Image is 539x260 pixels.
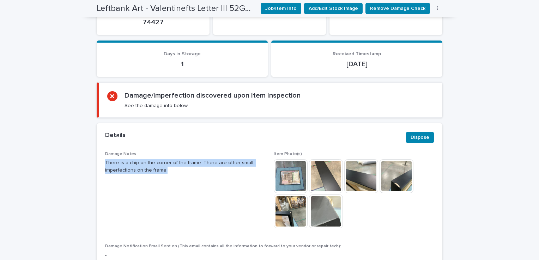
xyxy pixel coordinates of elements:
[274,152,302,156] span: Item Photo(s)
[309,5,358,12] span: Add/Edit Stock Image
[105,152,136,156] span: Damage Notes
[370,5,425,12] span: Remove Damage Check
[105,132,126,140] h2: Details
[411,134,429,141] span: Dispose
[105,244,341,248] span: Damage Notification Email Sent on (This email contains all the information to forward to your ven...
[333,51,381,56] span: Received Timestamp
[105,60,259,68] p: 1
[164,51,201,56] span: Days in Storage
[304,3,363,14] button: Add/Edit Stock Image
[97,4,255,14] h2: Leftbank Art - Valentinefts Letter III 52GCJK1577-F 40*53 black gallery float | 74427
[125,91,301,100] h2: Damage/Imperfection discovered upon Item Inspection
[406,132,434,143] button: Dispose
[125,103,188,109] p: See the damage info below
[265,5,297,12] span: Job/Item Info
[105,252,434,259] p: -
[105,159,265,174] p: There is a chip on the corner of the frame. There are other small imperfections on the frame.
[280,60,434,68] p: [DATE]
[261,3,301,14] button: Job/Item Info
[365,3,430,14] button: Remove Damage Check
